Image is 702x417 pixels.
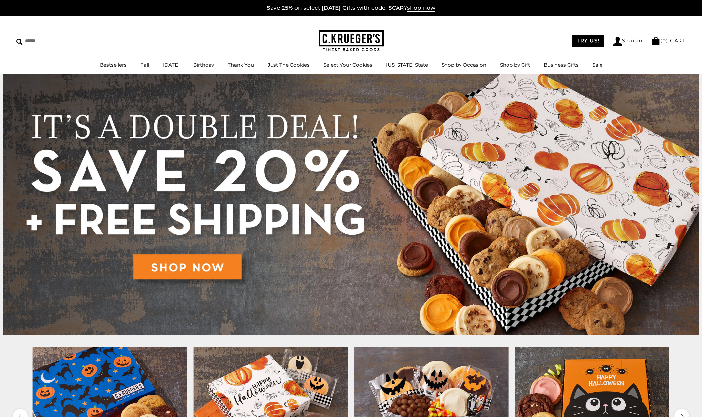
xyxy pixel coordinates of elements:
[386,62,428,68] a: [US_STATE] State
[268,62,310,68] a: Just The Cookies
[407,5,435,12] span: shop now
[100,62,127,68] a: Bestsellers
[228,62,254,68] a: Thank You
[323,62,372,68] a: Select Your Cookies
[592,62,602,68] a: Sale
[193,62,214,68] a: Birthday
[3,74,699,335] img: C.Krueger's Special Offer
[140,62,149,68] a: Fall
[651,37,660,45] img: Bag
[663,37,666,44] span: 0
[613,37,622,46] img: Account
[16,36,94,46] input: Search
[544,62,579,68] a: Business Gifts
[163,62,179,68] a: [DATE]
[442,62,486,68] a: Shop by Occasion
[651,37,686,44] a: (0) CART
[500,62,530,68] a: Shop by Gift
[572,35,604,47] a: TRY US!
[319,30,384,52] img: C.KRUEGER'S
[267,5,435,12] a: Save 25% on select [DATE] Gifts with code: SCARYshop now
[16,39,23,45] img: Search
[613,37,643,46] a: Sign In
